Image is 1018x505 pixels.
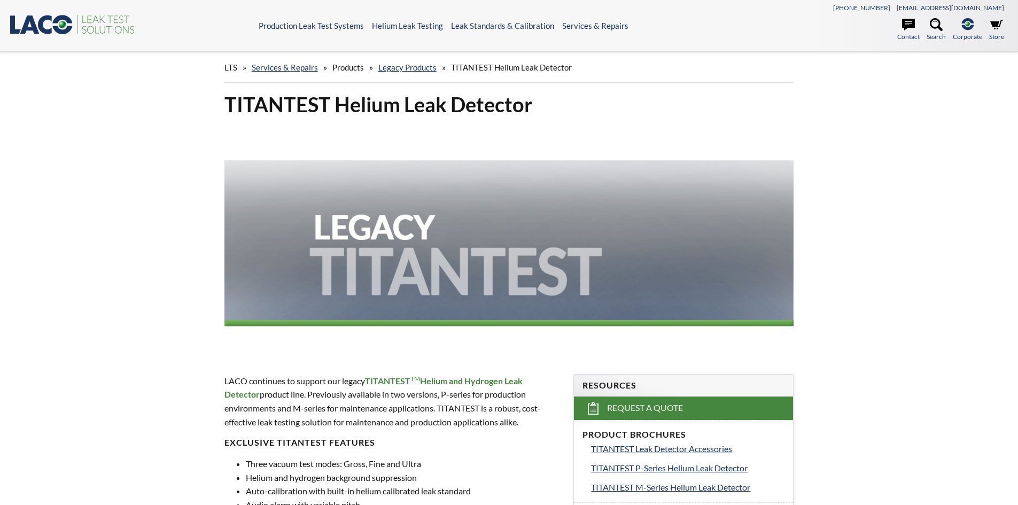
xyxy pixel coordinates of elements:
img: Legacy TITANTEST header [224,126,794,354]
a: TITANTEST P-Series Helium Leak Detector [591,461,784,475]
a: Search [927,18,946,42]
div: » » » » [224,52,794,83]
a: Services & Repairs [562,21,628,30]
strong: TITANTEST Helium and Hydrogen Leak Detector [224,376,523,400]
a: TITANTEST Leak Detector Accessories [591,442,784,456]
span: Corporate [953,32,982,42]
span: Request a Quote [607,402,683,414]
a: Store [989,18,1004,42]
p: LACO continues to support our legacy product line. Previously available in two versions, P-series... [224,374,561,429]
a: [PHONE_NUMBER] [833,4,890,12]
li: Helium and hydrogen background suppression [246,471,561,485]
span: TITANTEST M-Series Helium Leak Detector [591,482,750,492]
li: Three vacuum test modes: Gross, Fine and Ultra [246,457,561,471]
a: TITANTEST M-Series Helium Leak Detector [591,480,784,494]
sup: TM [410,375,420,383]
a: Production Leak Test Systems [259,21,364,30]
a: Helium Leak Testing [372,21,443,30]
a: [EMAIL_ADDRESS][DOMAIN_NAME] [897,4,1004,12]
span: TITANTEST Helium Leak Detector [451,63,572,72]
a: Contact [897,18,920,42]
span: LTS [224,63,237,72]
span: TITANTEST Leak Detector Accessories [591,444,732,454]
h4: Product Brochures [582,429,784,440]
a: Request a Quote [574,397,793,420]
span: Products [332,63,364,72]
a: Leak Standards & Calibration [451,21,554,30]
h4: EXCLUSIVE TITANTEST FEATURES [224,437,561,448]
h4: Resources [582,380,784,391]
li: Auto-calibration with built-in helium calibrated leak standard [246,484,561,498]
a: Services & Repairs [252,63,318,72]
span: TITANTEST P-Series Helium Leak Detector [591,463,748,473]
a: Legacy Products [378,63,437,72]
h1: TITANTEST Helium Leak Detector [224,91,794,118]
